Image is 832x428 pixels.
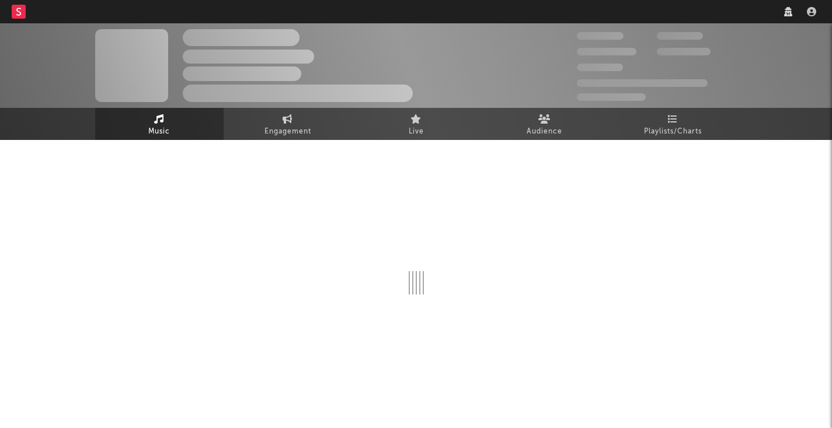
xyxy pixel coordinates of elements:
a: Live [352,108,481,140]
span: Audience [527,125,562,139]
span: 300,000 [577,32,624,40]
span: 50,000,000 Monthly Listeners [577,79,708,87]
span: 100,000 [577,64,623,71]
span: Music [148,125,170,139]
span: Engagement [264,125,311,139]
a: Music [95,108,224,140]
a: Playlists/Charts [609,108,737,140]
span: Live [409,125,424,139]
span: 50,000,000 [577,48,636,55]
span: 1,000,000 [657,48,711,55]
span: 100,000 [657,32,703,40]
a: Audience [481,108,609,140]
a: Engagement [224,108,352,140]
span: Playlists/Charts [644,125,702,139]
span: Jump Score: 85.0 [577,93,646,101]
